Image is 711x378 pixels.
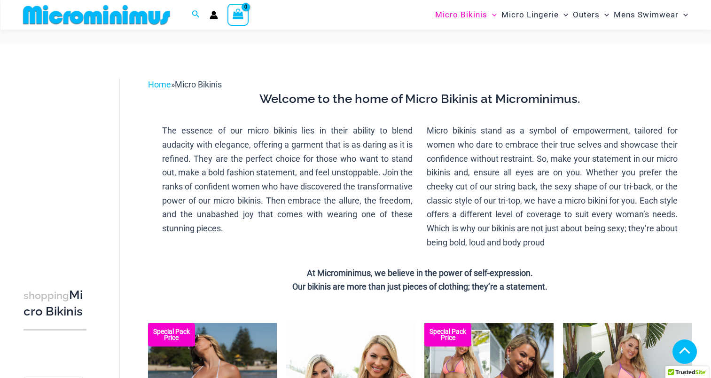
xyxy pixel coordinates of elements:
[611,3,690,27] a: Mens SwimwearMenu ToggleMenu Toggle
[148,329,195,341] b: Special Pack Price
[679,3,688,27] span: Menu Toggle
[23,290,69,301] span: shopping
[570,3,611,27] a: OutersMenu ToggleMenu Toggle
[424,329,471,341] b: Special Pack Price
[427,124,678,249] p: Micro bikinis stand as a symbol of empowerment, tailored for women who dare to embrace their true...
[155,91,685,107] h3: Welcome to the home of Micro Bikinis at Microminimus.
[292,282,547,291] strong: Our bikinis are more than just pieces of clothing; they’re a statement.
[573,3,600,27] span: Outers
[559,3,568,27] span: Menu Toggle
[600,3,609,27] span: Menu Toggle
[499,3,570,27] a: Micro LingerieMenu ToggleMenu Toggle
[307,268,533,278] strong: At Microminimus, we believe in the power of self-expression.
[192,9,200,21] a: Search icon link
[23,287,86,320] h3: Micro Bikinis
[435,3,487,27] span: Micro Bikinis
[501,3,559,27] span: Micro Lingerie
[227,4,249,25] a: View Shopping Cart, empty
[487,3,497,27] span: Menu Toggle
[162,124,413,236] p: The essence of our micro bikinis lies in their ability to blend audacity with elegance, offering ...
[175,79,222,89] span: Micro Bikinis
[23,70,108,258] iframe: TrustedSite Certified
[148,79,222,89] span: »
[148,79,171,89] a: Home
[614,3,679,27] span: Mens Swimwear
[19,4,174,25] img: MM SHOP LOGO FLAT
[433,3,499,27] a: Micro BikinisMenu ToggleMenu Toggle
[210,11,218,19] a: Account icon link
[431,1,692,28] nav: Site Navigation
